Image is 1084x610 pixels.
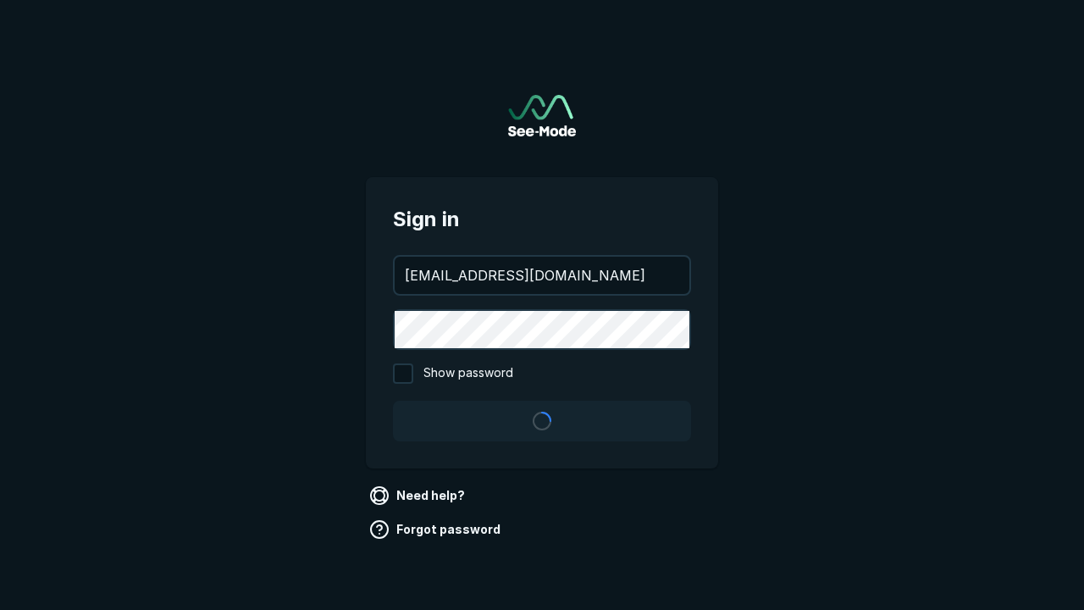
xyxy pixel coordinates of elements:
span: Sign in [393,204,691,235]
a: Need help? [366,482,472,509]
a: Forgot password [366,516,507,543]
input: your@email.com [395,257,689,294]
span: Show password [423,363,513,384]
a: Go to sign in [508,95,576,136]
img: See-Mode Logo [508,95,576,136]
